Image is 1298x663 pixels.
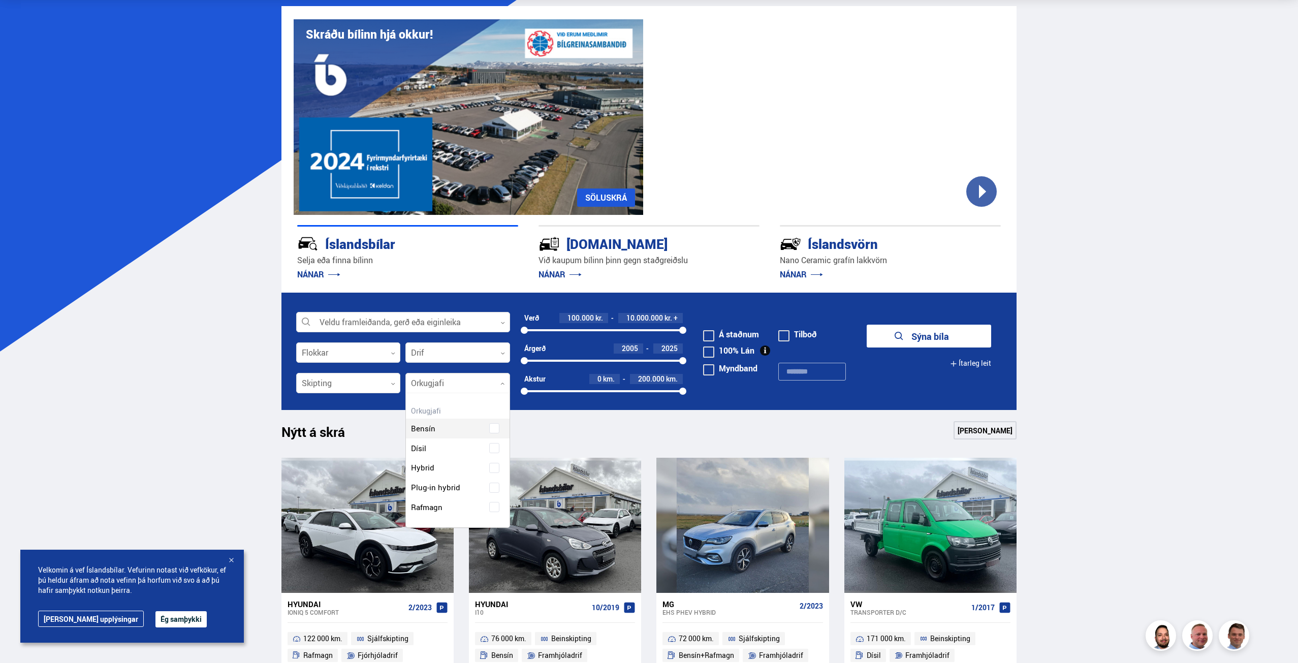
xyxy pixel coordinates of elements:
[759,649,803,661] span: Framhjóladrif
[780,233,801,255] img: -Svtn6bYgwAsiwNX.svg
[539,269,582,280] a: NÁNAR
[703,364,757,372] label: Myndband
[297,269,340,280] a: NÁNAR
[411,460,434,475] span: Hybrid
[358,649,398,661] span: Fjórhjóladrif
[539,233,560,255] img: tr5P-W3DuiFaO7aO.svg
[303,633,342,645] span: 122 000 km.
[288,599,404,609] div: Hyundai
[597,374,601,384] span: 0
[8,4,39,35] button: Opna LiveChat spjallviðmót
[662,599,795,609] div: MG
[538,649,582,661] span: Framhjóladrif
[626,313,663,323] span: 10.000.000
[1184,622,1214,652] img: siFngHWaQ9KaOqBr.png
[867,649,881,661] span: Dísil
[297,233,319,255] img: JRvxyua_JYH6wB4c.svg
[38,611,144,627] a: [PERSON_NAME] upplýsingar
[524,344,546,353] div: Árgerð
[638,374,664,384] span: 200.000
[524,375,546,383] div: Akstur
[971,604,995,612] span: 1/2017
[491,633,526,645] span: 76 000 km.
[664,314,672,322] span: kr.
[294,19,643,215] img: eKx6w-_Home_640_.png
[800,602,823,610] span: 2/2023
[780,234,965,252] div: Íslandsvörn
[577,188,635,207] a: SÖLUSKRÁ
[567,313,594,323] span: 100.000
[524,314,539,322] div: Verð
[867,325,991,348] button: Sýna bíla
[778,330,817,338] label: Tilboð
[850,599,967,609] div: VW
[780,269,823,280] a: NÁNAR
[297,234,482,252] div: Íslandsbílar
[297,255,518,266] p: Selja eða finna bílinn
[905,649,949,661] span: Framhjóladrif
[408,604,432,612] span: 2/2023
[411,480,460,495] span: Plug-in hybrid
[306,27,433,41] h1: Skráðu bílinn hjá okkur!
[155,611,207,627] button: Ég samþykki
[551,633,591,645] span: Beinskipting
[674,314,678,322] span: +
[411,500,442,515] span: Rafmagn
[475,599,588,609] div: Hyundai
[622,343,638,353] span: 2005
[666,375,678,383] span: km.
[303,649,333,661] span: Rafmagn
[592,604,619,612] span: 10/2019
[1147,622,1178,652] img: nhp88E3Fdnt1Opn2.png
[475,609,588,616] div: i10
[411,421,435,436] span: Bensín
[367,633,408,645] span: Sjálfskipting
[603,375,615,383] span: km.
[288,609,404,616] div: IONIQ 5 COMFORT
[679,633,714,645] span: 72 000 km.
[662,609,795,616] div: EHS PHEV HYBRID
[411,441,426,456] span: Dísil
[595,314,603,322] span: kr.
[703,346,754,355] label: 100% Lán
[491,649,513,661] span: Bensín
[539,234,723,252] div: [DOMAIN_NAME]
[703,330,759,338] label: Á staðnum
[739,633,780,645] span: Sjálfskipting
[780,255,1001,266] p: Nano Ceramic grafín lakkvörn
[867,633,906,645] span: 171 000 km.
[679,649,734,661] span: Bensín+Rafmagn
[950,352,991,375] button: Ítarleg leit
[930,633,970,645] span: Beinskipting
[661,343,678,353] span: 2025
[954,421,1017,439] a: [PERSON_NAME]
[281,424,363,446] h1: Nýtt á skrá
[539,255,759,266] p: Við kaupum bílinn þinn gegn staðgreiðslu
[1220,622,1251,652] img: FbJEzSuNWCJXmdc-.webp
[38,565,226,595] span: Velkomin á vef Íslandsbílar. Vefurinn notast við vefkökur, ef þú heldur áfram að nota vefinn þá h...
[850,609,967,616] div: Transporter D/C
